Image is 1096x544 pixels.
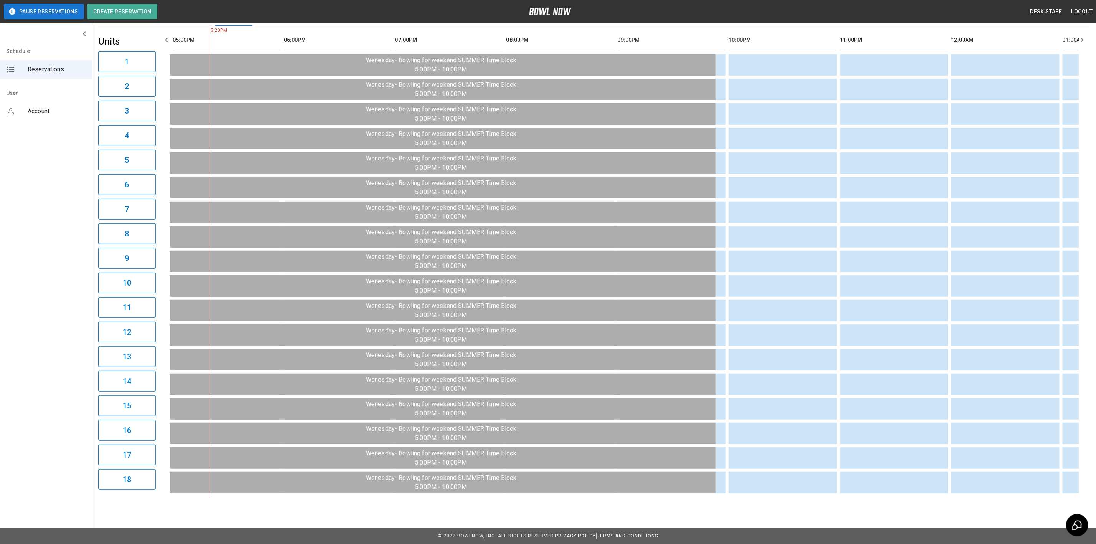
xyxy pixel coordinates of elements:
[125,252,129,265] h6: 9
[125,56,129,68] h6: 1
[4,4,84,19] button: Pause Reservations
[438,533,555,539] span: © 2022 BowlNow, Inc. All Rights Reserved.
[98,35,156,48] h5: Units
[123,424,131,437] h6: 16
[98,199,156,220] button: 7
[98,469,156,490] button: 18
[555,533,596,539] a: Privacy Policy
[98,371,156,392] button: 14
[98,51,156,72] button: 1
[125,105,129,117] h6: 3
[98,76,156,97] button: 2
[98,150,156,170] button: 5
[98,174,156,195] button: 6
[123,277,131,289] h6: 10
[98,395,156,416] button: 15
[1068,5,1096,19] button: Logout
[98,223,156,244] button: 8
[87,4,157,19] button: Create Reservation
[125,129,129,142] h6: 4
[98,125,156,146] button: 4
[98,445,156,465] button: 17
[98,101,156,121] button: 3
[597,533,658,539] a: Terms and Conditions
[28,65,86,74] span: Reservations
[123,301,131,314] h6: 11
[28,107,86,116] span: Account
[98,273,156,293] button: 10
[123,326,131,338] h6: 12
[529,8,571,15] img: logo
[123,473,131,486] h6: 18
[125,228,129,240] h6: 8
[123,375,131,387] h6: 14
[125,80,129,93] h6: 2
[98,420,156,441] button: 16
[123,351,131,363] h6: 13
[209,27,211,35] span: 5:20PM
[123,449,131,461] h6: 17
[1027,5,1065,19] button: Desk Staff
[98,248,156,269] button: 9
[125,154,129,166] h6: 5
[98,322,156,342] button: 12
[125,203,129,215] h6: 7
[98,297,156,318] button: 11
[125,179,129,191] h6: 6
[98,346,156,367] button: 13
[123,400,131,412] h6: 15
